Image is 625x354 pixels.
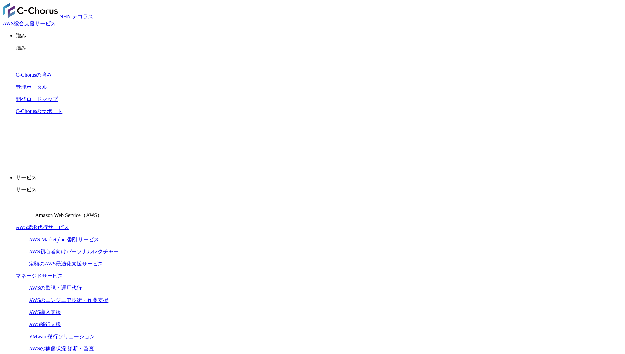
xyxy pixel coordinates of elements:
[16,225,69,230] a: AWS請求代行サービス
[16,72,52,78] a: C-Chorusの強み
[16,187,622,193] p: サービス
[16,96,58,102] a: 開発ロードマップ
[210,136,316,153] a: 資料を請求する
[29,346,94,351] a: AWSの稼働状況 診断・監査
[29,309,61,315] a: AWS導入支援
[29,249,119,254] a: AWS初心者向けパーソナルレクチャー
[323,136,428,153] a: まずは相談する
[29,334,95,339] a: VMware移行ソリューション
[29,297,108,303] a: AWSのエンジニア技術・作業支援
[3,14,93,26] a: AWS総合支援サービス C-Chorus NHN テコラスAWS総合支援サービス
[16,45,622,51] p: 強み
[35,212,102,218] span: Amazon Web Service（AWS）
[417,143,423,146] img: 矢印
[3,3,58,18] img: AWS総合支援サービス C-Chorus
[305,143,310,146] img: 矢印
[29,261,103,266] a: 定額のAWS最適化支援サービス
[16,84,47,90] a: 管理ポータル
[16,199,34,217] img: Amazon Web Service（AWS）
[16,174,622,181] p: サービス
[16,108,62,114] a: C-Chorusのサポート
[16,32,622,39] p: 強み
[29,237,99,242] a: AWS Marketplace割引サービス
[29,322,61,327] a: AWS移行支援
[29,285,82,291] a: AWSの監視・運用代行
[16,273,63,279] a: マネージドサービス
